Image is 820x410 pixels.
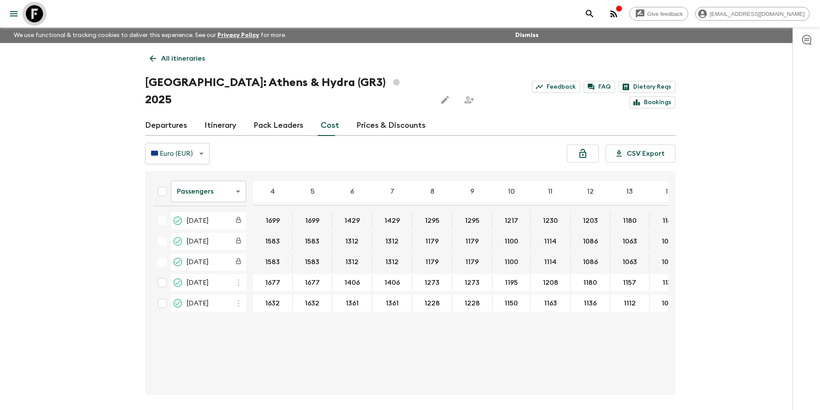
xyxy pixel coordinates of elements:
div: 02 Sep 2025; 10 [492,274,531,291]
button: 1312 [335,253,369,271]
div: 02 Sep 2025; 5 [293,274,332,291]
div: 07 Oct 2025; 13 [610,295,650,312]
button: 1063 [612,253,647,271]
div: Costs are fixed. The departure date (10 Jun 2025) has passed [231,213,246,228]
button: menu [5,5,22,22]
button: 1137 [652,274,686,291]
div: 07 Oct 2025; 11 [531,295,571,312]
div: 10 Jun 2025; 12 [571,212,610,229]
div: 07 Oct 2025; 5 [293,295,332,312]
button: 1179 [455,233,489,250]
div: 01 Jul 2025; 4 [253,233,293,250]
button: 1295 [455,212,490,229]
button: 1180 [573,274,607,291]
button: 1092 [651,295,687,312]
a: Feedback [532,81,580,93]
div: 07 Oct 2025; 9 [452,295,492,312]
span: [DATE] [186,236,209,247]
button: 1217 [494,212,529,229]
div: 01 Jul 2025; 12 [571,233,610,250]
button: 1086 [572,233,608,250]
p: 10 [508,186,515,197]
span: Give feedback [643,11,688,17]
button: 1677 [255,274,291,291]
button: 1429 [334,212,370,229]
button: 1583 [255,253,290,271]
div: 07 Oct 2025; 12 [571,295,610,312]
button: 1114 [534,253,567,271]
button: 1043 [651,233,687,250]
button: 1230 [532,212,568,229]
p: 4 [270,186,275,197]
div: 10 Jun 2025; 10 [492,212,531,229]
button: 1180 [613,212,647,229]
button: 1583 [294,253,330,271]
div: 02 Sep 2025; 8 [412,274,452,291]
div: 02 Sep 2025; 7 [372,274,412,291]
div: 02 Sep 2025; 12 [571,274,610,291]
button: 1312 [335,233,369,250]
div: 01 Jul 2025; 10 [492,233,531,250]
button: 1157 [613,274,647,291]
div: 01 Jul 2025; 9 [452,233,492,250]
button: 1699 [295,212,330,229]
a: All itineraries [145,50,210,67]
div: 07 Oct 2025; 8 [412,295,452,312]
div: 07 Oct 2025; 4 [253,295,293,312]
div: Select all [154,183,171,200]
span: [DATE] [186,277,209,288]
a: FAQ [584,81,615,93]
div: 12 Aug 2025; 10 [492,253,531,271]
svg: Completed [173,216,183,226]
p: 5 [310,186,315,197]
a: Privacy Policy [217,32,259,38]
div: 07 Oct 2025; 7 [372,295,412,312]
button: Edit this itinerary [436,91,454,108]
button: 1632 [294,295,330,312]
button: 1406 [334,274,370,291]
div: 07 Oct 2025; 14 [650,295,690,312]
div: 12 Aug 2025; 5 [293,253,332,271]
button: 1312 [375,233,409,250]
div: 01 Jul 2025; 7 [372,233,412,250]
span: [EMAIL_ADDRESS][DOMAIN_NAME] [705,11,809,17]
div: 10 Jun 2025; 6 [332,212,372,229]
p: 13 [627,186,633,197]
div: 12 Aug 2025; 14 [650,253,690,271]
div: 10 Jun 2025; 7 [372,212,412,229]
button: 1295 [415,212,450,229]
span: Share this itinerary [461,91,478,108]
button: 1160 [652,212,686,229]
button: 1179 [415,233,449,250]
div: 07 Oct 2025; 10 [492,295,531,312]
div: 02 Sep 2025; 13 [610,274,650,291]
button: 1086 [572,253,608,271]
div: 10 Jun 2025; 4 [253,212,293,229]
span: [DATE] [186,257,209,267]
div: 12 Aug 2025; 13 [610,253,650,271]
div: 10 Jun 2025; 9 [452,212,492,229]
div: 10 Jun 2025; 13 [610,212,650,229]
div: 02 Sep 2025; 6 [332,274,372,291]
button: 1195 [495,274,528,291]
a: Dietary Reqs [619,81,675,93]
a: Bookings [629,96,675,108]
div: 12 Aug 2025; 8 [412,253,452,271]
button: 1208 [532,274,569,291]
button: 1043 [651,253,687,271]
div: 07 Oct 2025; 6 [332,295,372,312]
button: 1429 [374,212,410,229]
div: 12 Aug 2025; 4 [253,253,293,271]
button: 1112 [613,295,646,312]
div: 12 Aug 2025; 9 [452,253,492,271]
button: CSV Export [606,145,675,163]
div: 10 Jun 2025; 14 [650,212,690,229]
p: 12 [588,186,594,197]
div: 01 Jul 2025; 14 [650,233,690,250]
svg: On Request [173,277,183,288]
div: 01 Jul 2025; 5 [293,233,332,250]
div: 12 Aug 2025; 12 [571,253,610,271]
button: 1150 [494,295,528,312]
p: 7 [390,186,394,197]
div: 02 Sep 2025; 9 [452,274,492,291]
